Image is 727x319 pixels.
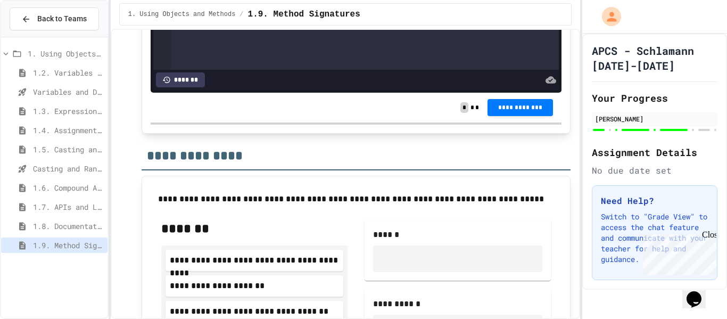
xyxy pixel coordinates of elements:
h1: APCS - Schlamann [DATE]-[DATE] [592,43,717,73]
span: Casting and Ranges of variables - Quiz [33,163,103,174]
span: 1.5. Casting and Ranges of Values [33,144,103,155]
iframe: chat widget [682,276,716,308]
iframe: chat widget [639,230,716,275]
div: [PERSON_NAME] [595,114,714,124]
h3: Need Help? [601,194,708,207]
button: Back to Teams [10,7,99,30]
div: Chat with us now!Close [4,4,73,68]
span: / [239,10,243,19]
span: 1.4. Assignment and Input [33,125,103,136]
span: Back to Teams [37,13,87,24]
span: Variables and Data Types - Quiz [33,86,103,97]
span: 1.2. Variables and Data Types [33,67,103,78]
div: No due date set [592,164,717,177]
span: 1.9. Method Signatures [33,240,103,251]
span: 1.8. Documentation with Comments and Preconditions [33,220,103,232]
span: 1.6. Compound Assignment Operators [33,182,103,193]
h2: Your Progress [592,91,717,105]
p: Switch to "Grade View" to access the chat feature and communicate with your teacher for help and ... [601,211,708,265]
span: 1.3. Expressions and Output [New] [33,105,103,117]
span: 1. Using Objects and Methods [28,48,103,59]
span: 1.7. APIs and Libraries [33,201,103,212]
span: 1.9. Method Signatures [248,8,360,21]
h2: Assignment Details [592,145,717,160]
div: My Account [591,4,624,29]
span: 1. Using Objects and Methods [128,10,236,19]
